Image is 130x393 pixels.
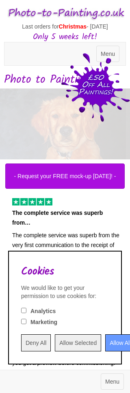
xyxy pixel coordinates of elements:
span: Christmas [59,23,87,30]
span: Last orders for - [DATE] [22,23,108,30]
label: Marketing [30,318,57,326]
h1: Photo to Painting [4,74,126,86]
label: Analytics [30,307,56,315]
input: Deny All [21,334,51,351]
img: Photo to Painting [4,4,126,22]
span: Menu [101,51,115,57]
span: Menu [105,378,119,385]
input: Allow Selected [55,334,101,351]
img: 5 of out 5 stars [12,198,52,205]
p: The complete service was superb from… [12,208,120,228]
h2: Cookies [21,266,109,278]
button: - Request your FREE mock-up [DATE]! - [5,163,124,189]
button: Menu [96,46,119,62]
h3: Only 5 weeks left! [4,33,126,42]
button: Menu [101,373,124,390]
p: The complete service was superb from the very first communication to the receipt of the final pro... [12,230,120,270]
div: We would like to get your permission to use cookies for: [21,284,109,300]
img: 50 pound price drop [61,53,130,122]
